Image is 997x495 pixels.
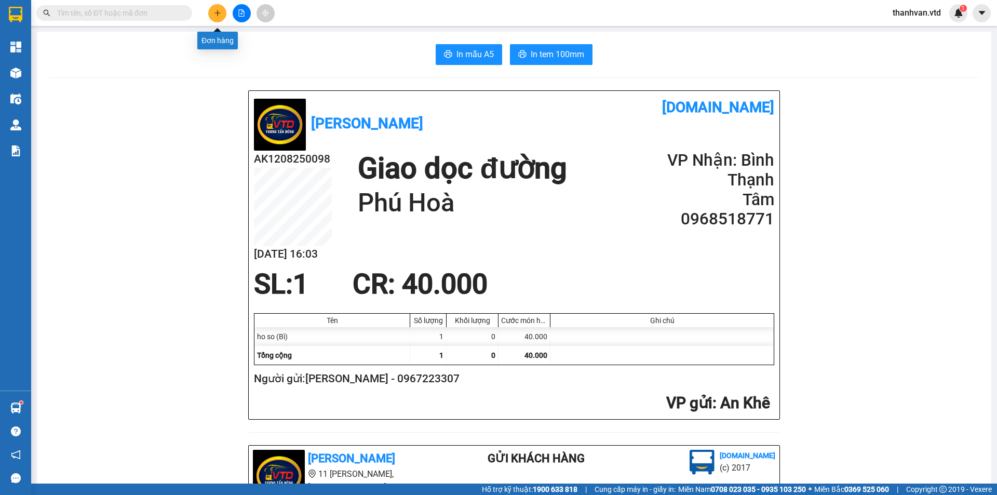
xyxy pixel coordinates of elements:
[814,484,889,495] span: Miền Bắc
[444,50,452,60] span: printer
[8,74,24,85] span: CR :
[973,4,991,22] button: caret-down
[353,268,488,300] span: CR : 40.000
[99,9,183,21] div: Bình Thạnh
[498,327,550,346] div: 40.000
[308,470,316,478] span: environment
[447,327,498,346] div: 0
[449,316,495,325] div: Khối lượng
[10,145,21,156] img: solution-icon
[10,119,21,130] img: warehouse-icon
[678,484,806,495] span: Miền Nam
[524,351,547,359] span: 40.000
[482,484,577,495] span: Hỗ trợ kỹ thuật:
[666,394,712,412] span: VP gửi
[57,7,180,19] input: Tìm tên, số ĐT hoặc mã đơn
[439,351,443,359] span: 1
[208,4,226,22] button: plus
[11,426,21,436] span: question-circle
[254,268,293,300] span: SL:
[254,246,332,263] h2: [DATE] 16:03
[501,316,547,325] div: Cước món hàng
[257,351,292,359] span: Tổng cộng
[690,450,715,475] img: logo.jpg
[9,9,92,21] div: An Khê
[10,68,21,78] img: warehouse-icon
[711,485,806,493] strong: 0708 023 035 - 0935 103 250
[8,73,93,85] div: 40.000
[650,190,774,210] h2: Tâm
[977,8,987,18] span: caret-down
[293,268,308,300] span: 1
[257,316,407,325] div: Tên
[214,9,221,17] span: plus
[518,50,527,60] span: printer
[595,484,676,495] span: Cung cấp máy in - giấy in:
[884,6,949,19] span: thanhvan.vtd
[262,9,269,17] span: aim
[720,461,775,474] li: (c) 2017
[650,151,774,190] h2: VP Nhận: Bình Thạnh
[9,21,92,34] div: [PERSON_NAME]
[510,44,592,65] button: printerIn tem 100mm
[553,316,771,325] div: Ghi chú
[114,48,173,66] span: Phú Hoà
[257,4,275,22] button: aim
[233,4,251,22] button: file-add
[43,9,50,17] span: search
[9,10,25,21] span: Gửi:
[10,42,21,52] img: dashboard-icon
[662,99,774,116] b: [DOMAIN_NAME]
[308,452,395,465] b: [PERSON_NAME]
[410,327,447,346] div: 1
[10,93,21,104] img: warehouse-icon
[9,34,92,48] div: 0967223307
[491,351,495,359] span: 0
[238,9,245,17] span: file-add
[11,450,21,460] span: notification
[954,8,963,18] img: icon-new-feature
[20,401,23,404] sup: 1
[939,486,947,493] span: copyright
[10,403,21,413] img: warehouse-icon
[311,115,423,132] b: [PERSON_NAME]
[99,34,183,48] div: 0968518771
[99,21,183,34] div: Tâm
[456,48,494,61] span: In mẫu A5
[809,487,812,491] span: ⚪️
[358,151,567,186] h1: Giao dọc đường
[844,485,889,493] strong: 0369 525 060
[650,209,774,229] h2: 0968518771
[961,5,965,12] span: 1
[585,484,587,495] span: |
[99,54,114,65] span: DĐ:
[11,473,21,483] span: message
[413,316,443,325] div: Số lượng
[254,327,410,346] div: ho so (Bì)
[9,7,22,22] img: logo-vxr
[531,48,584,61] span: In tem 100mm
[254,151,332,168] h2: AK1208250098
[488,452,585,465] b: Gửi khách hàng
[960,5,967,12] sup: 1
[254,99,306,151] img: logo.jpg
[358,186,567,220] h1: Phú Hoà
[254,393,770,414] h2: : An Khê
[533,485,577,493] strong: 1900 633 818
[254,370,770,387] h2: Người gửi: [PERSON_NAME] - 0967223307
[720,451,775,460] b: [DOMAIN_NAME]
[436,44,502,65] button: printerIn mẫu A5
[897,484,898,495] span: |
[99,10,124,21] span: Nhận:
